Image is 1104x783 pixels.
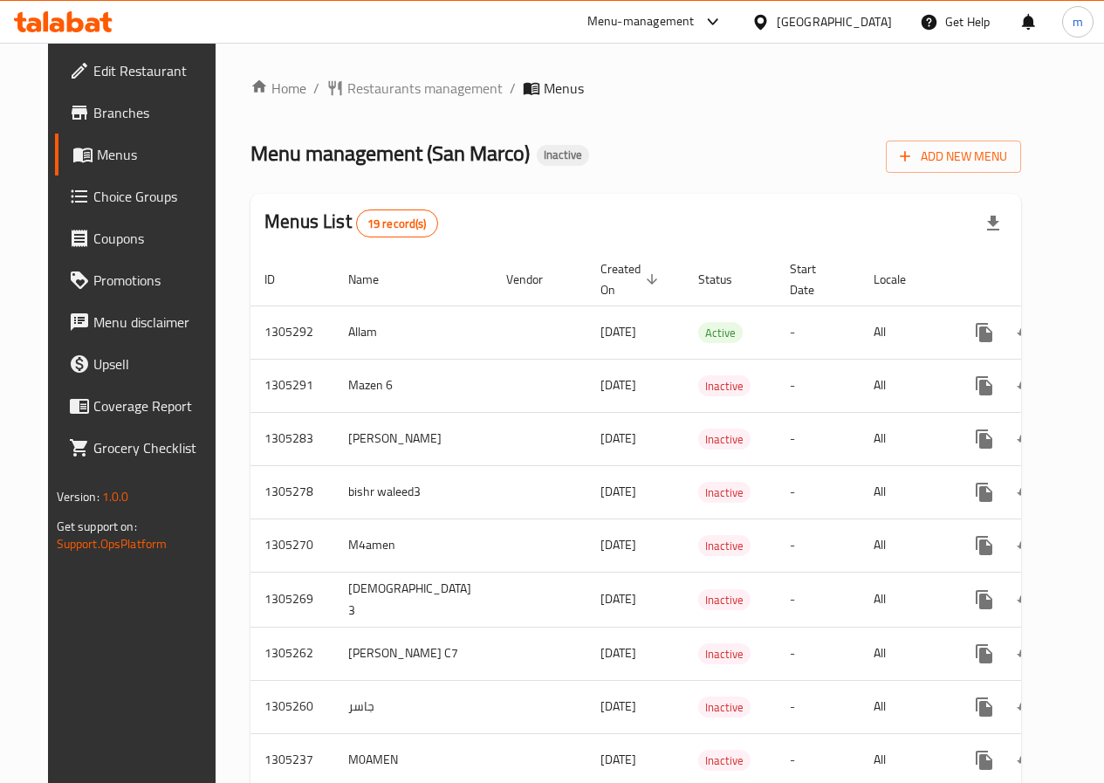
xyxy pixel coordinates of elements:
[776,306,860,359] td: -
[698,323,743,343] span: Active
[334,680,492,733] td: جاسر
[698,376,751,396] span: Inactive
[313,78,319,99] li: /
[600,427,636,450] span: [DATE]
[334,519,492,572] td: M4amen
[698,589,751,610] div: Inactive
[776,412,860,465] td: -
[600,642,636,664] span: [DATE]
[55,92,232,134] a: Branches
[963,525,1005,567] button: more
[102,485,129,508] span: 1.0.0
[963,471,1005,513] button: more
[1073,12,1083,31] span: m
[698,750,751,771] div: Inactive
[698,535,751,556] div: Inactive
[55,427,232,469] a: Grocery Checklist
[860,572,950,627] td: All
[776,680,860,733] td: -
[264,269,298,290] span: ID
[698,482,751,503] div: Inactive
[250,519,334,572] td: 1305270
[250,412,334,465] td: 1305283
[963,739,1005,781] button: more
[347,78,503,99] span: Restaurants management
[334,359,492,412] td: Mazen 6
[1005,365,1047,407] button: Change Status
[698,322,743,343] div: Active
[334,412,492,465] td: [PERSON_NAME]
[698,429,751,450] span: Inactive
[537,148,589,162] span: Inactive
[544,78,584,99] span: Menus
[334,465,492,519] td: bishr waleed3
[600,258,663,300] span: Created On
[776,519,860,572] td: -
[93,437,218,458] span: Grocery Checklist
[600,480,636,503] span: [DATE]
[55,385,232,427] a: Coverage Report
[1005,739,1047,781] button: Change Status
[250,78,1021,99] nav: breadcrumb
[55,217,232,259] a: Coupons
[698,483,751,503] span: Inactive
[334,306,492,359] td: Allam
[93,312,218,333] span: Menu disclaimer
[250,572,334,627] td: 1305269
[963,579,1005,621] button: more
[1005,471,1047,513] button: Change Status
[963,365,1005,407] button: more
[93,395,218,416] span: Coverage Report
[93,60,218,81] span: Edit Restaurant
[587,11,695,32] div: Menu-management
[1005,525,1047,567] button: Change Status
[860,627,950,680] td: All
[963,418,1005,460] button: more
[506,269,566,290] span: Vendor
[698,643,751,664] div: Inactive
[963,686,1005,728] button: more
[600,695,636,718] span: [DATE]
[698,536,751,556] span: Inactive
[963,312,1005,354] button: more
[860,680,950,733] td: All
[600,533,636,556] span: [DATE]
[326,78,503,99] a: Restaurants management
[698,269,755,290] span: Status
[356,209,438,237] div: Total records count
[860,359,950,412] td: All
[55,134,232,175] a: Menus
[250,359,334,412] td: 1305291
[860,412,950,465] td: All
[97,144,218,165] span: Menus
[1005,312,1047,354] button: Change Status
[790,258,839,300] span: Start Date
[55,175,232,217] a: Choice Groups
[777,12,892,31] div: [GEOGRAPHIC_DATA]
[250,134,530,173] span: Menu management ( San Marco )
[886,141,1021,173] button: Add New Menu
[860,519,950,572] td: All
[860,306,950,359] td: All
[357,216,437,232] span: 19 record(s)
[963,633,1005,675] button: more
[93,270,218,291] span: Promotions
[860,465,950,519] td: All
[1005,579,1047,621] button: Change Status
[972,203,1014,244] div: Export file
[776,465,860,519] td: -
[250,627,334,680] td: 1305262
[874,269,929,290] span: Locale
[698,697,751,718] span: Inactive
[537,145,589,166] div: Inactive
[600,587,636,610] span: [DATE]
[1005,686,1047,728] button: Change Status
[348,269,401,290] span: Name
[57,515,137,538] span: Get support on:
[250,306,334,359] td: 1305292
[776,572,860,627] td: -
[334,572,492,627] td: [DEMOGRAPHIC_DATA] 3
[93,186,218,207] span: Choice Groups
